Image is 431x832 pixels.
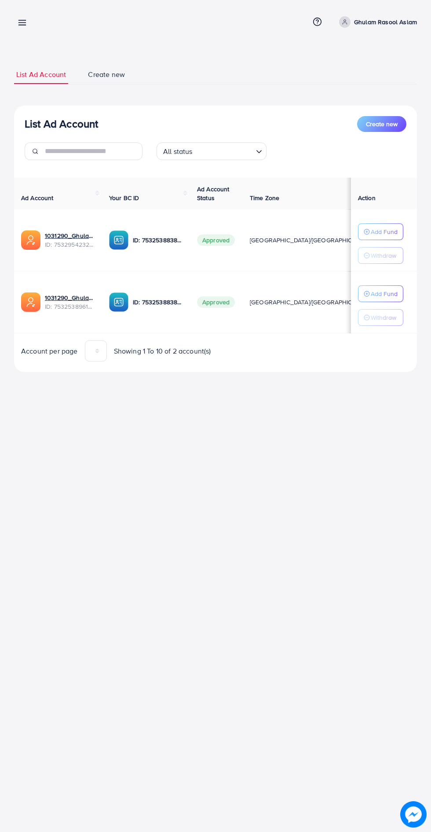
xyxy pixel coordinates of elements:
[371,250,396,261] p: Withdraw
[109,193,139,202] span: Your BC ID
[357,116,406,132] button: Create new
[358,247,403,264] button: Withdraw
[157,142,267,160] div: Search for option
[195,143,252,158] input: Search for option
[21,346,78,356] span: Account per page
[21,230,40,250] img: ic-ads-acc.e4c84228.svg
[21,193,54,202] span: Ad Account
[371,226,398,237] p: Add Fund
[45,293,95,302] a: 1031290_Ghulam Rasool Aslam_1753805901568
[45,302,95,311] span: ID: 7532538961244635153
[45,240,95,249] span: ID: 7532954232266326017
[21,292,40,312] img: ic-ads-acc.e4c84228.svg
[358,309,403,326] button: Withdraw
[114,346,211,356] span: Showing 1 To 10 of 2 account(s)
[197,234,235,246] span: Approved
[250,236,372,244] span: [GEOGRAPHIC_DATA]/[GEOGRAPHIC_DATA]
[250,298,372,307] span: [GEOGRAPHIC_DATA]/[GEOGRAPHIC_DATA]
[358,223,403,240] button: Add Fund
[366,120,398,128] span: Create new
[161,145,194,158] span: All status
[25,117,98,130] h3: List Ad Account
[358,193,376,202] span: Action
[400,801,427,828] img: image
[336,16,417,28] a: Ghulam Rasool Aslam
[197,185,230,202] span: Ad Account Status
[45,293,95,311] div: <span class='underline'>1031290_Ghulam Rasool Aslam_1753805901568</span></br>7532538961244635153
[88,69,125,80] span: Create new
[358,285,403,302] button: Add Fund
[250,193,279,202] span: Time Zone
[133,297,183,307] p: ID: 7532538838637019152
[109,292,128,312] img: ic-ba-acc.ded83a64.svg
[354,17,417,27] p: Ghulam Rasool Aslam
[109,230,128,250] img: ic-ba-acc.ded83a64.svg
[197,296,235,308] span: Approved
[16,69,66,80] span: List Ad Account
[45,231,95,249] div: <span class='underline'>1031290_Ghulam Rasool Aslam 2_1753902599199</span></br>7532954232266326017
[371,288,398,299] p: Add Fund
[133,235,183,245] p: ID: 7532538838637019152
[45,231,95,240] a: 1031290_Ghulam Rasool Aslam 2_1753902599199
[371,312,396,323] p: Withdraw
